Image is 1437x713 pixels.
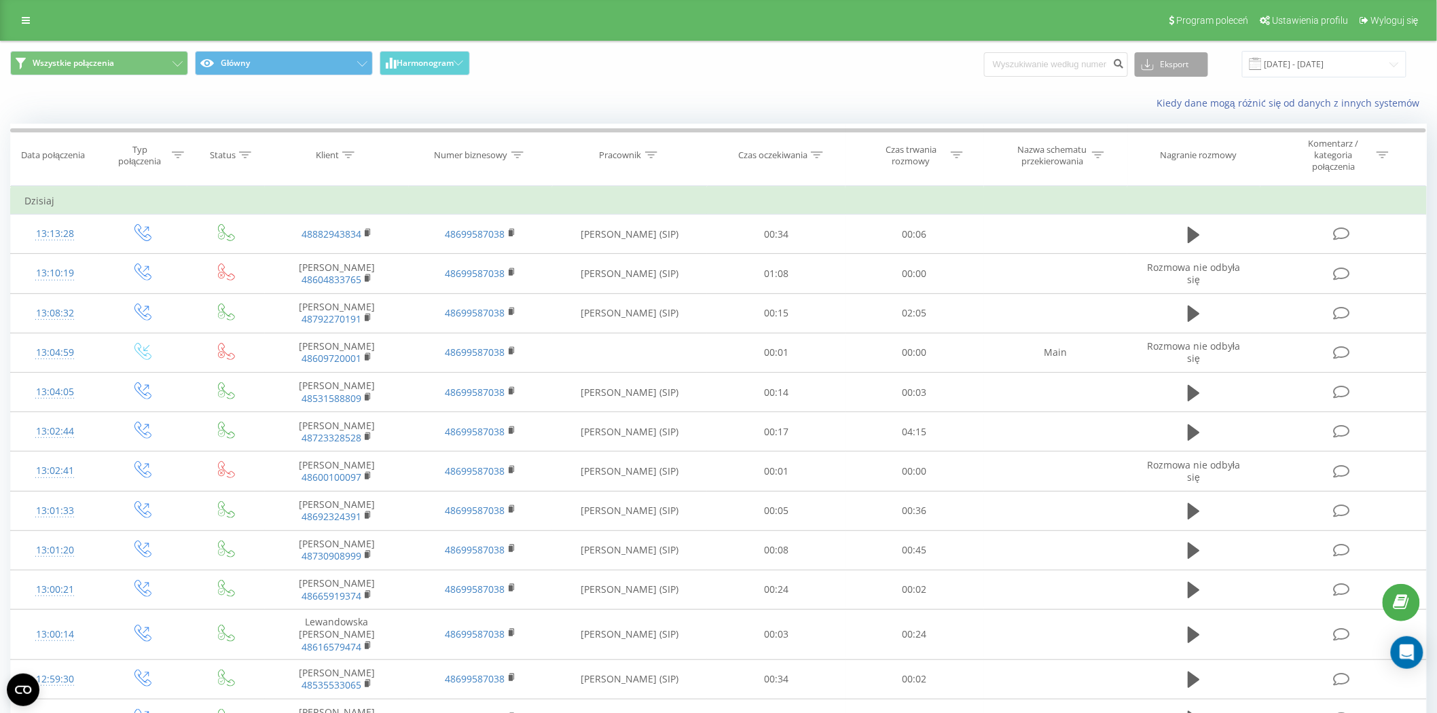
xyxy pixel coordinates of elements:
[552,412,707,452] td: [PERSON_NAME] (SIP)
[210,149,236,161] div: Status
[302,392,361,405] a: 48531588809
[265,373,409,412] td: [PERSON_NAME]
[707,293,845,333] td: 00:15
[707,412,845,452] td: 00:17
[24,666,86,693] div: 12:59:30
[1176,15,1248,26] span: Program poleceń
[24,621,86,648] div: 13:00:14
[600,149,642,161] div: Pracownik
[445,267,505,280] a: 48699587038
[1135,52,1208,77] button: Eksport
[552,659,707,699] td: [PERSON_NAME] (SIP)
[707,659,845,699] td: 00:34
[302,273,361,286] a: 48604833765
[707,610,845,660] td: 00:03
[33,58,114,69] span: Wszystkie połączenia
[397,58,454,68] span: Harmonogram
[265,333,409,372] td: [PERSON_NAME]
[845,412,984,452] td: 04:15
[265,452,409,491] td: [PERSON_NAME]
[1294,138,1373,172] div: Komentarz / kategoria połączenia
[302,549,361,562] a: 48730908999
[552,570,707,609] td: [PERSON_NAME] (SIP)
[845,570,984,609] td: 00:02
[707,452,845,491] td: 00:01
[845,293,984,333] td: 02:05
[1370,15,1419,26] span: Wyloguj się
[552,373,707,412] td: [PERSON_NAME] (SIP)
[875,144,947,167] div: Czas trwania rozmowy
[1160,149,1237,161] div: Nagranie rozmowy
[1391,636,1423,669] div: Open Intercom Messenger
[552,293,707,333] td: [PERSON_NAME] (SIP)
[552,610,707,660] td: [PERSON_NAME] (SIP)
[1147,261,1240,286] span: Rozmowa nie odbyła się
[445,464,505,477] a: 48699587038
[24,221,86,247] div: 13:13:28
[552,491,707,530] td: [PERSON_NAME] (SIP)
[302,471,361,483] a: 48600100097
[707,254,845,293] td: 01:08
[707,333,845,372] td: 00:01
[302,589,361,602] a: 48665919374
[302,510,361,523] a: 48692324391
[24,379,86,405] div: 13:04:05
[984,52,1128,77] input: Wyszukiwanie według numeru
[845,452,984,491] td: 00:00
[302,312,361,325] a: 48792270191
[265,659,409,699] td: [PERSON_NAME]
[845,373,984,412] td: 00:03
[445,627,505,640] a: 48699587038
[24,458,86,484] div: 13:02:41
[302,431,361,444] a: 48723328528
[552,254,707,293] td: [PERSON_NAME] (SIP)
[552,452,707,491] td: [PERSON_NAME] (SIP)
[21,149,85,161] div: Data połączenia
[845,333,984,372] td: 00:00
[445,543,505,556] a: 48699587038
[24,300,86,327] div: 13:08:32
[302,640,361,653] a: 48616579474
[1147,340,1240,365] span: Rozmowa nie odbyła się
[302,227,361,240] a: 48882943834
[380,51,470,75] button: Harmonogram
[265,254,409,293] td: [PERSON_NAME]
[265,610,409,660] td: Lewandowska [PERSON_NAME]
[738,149,807,161] div: Czas oczekiwania
[10,51,188,75] button: Wszystkie połączenia
[445,672,505,685] a: 48699587038
[316,149,339,161] div: Klient
[845,254,984,293] td: 00:00
[265,491,409,530] td: [PERSON_NAME]
[445,306,505,319] a: 48699587038
[111,144,168,167] div: Typ połączenia
[445,504,505,517] a: 48699587038
[707,215,845,254] td: 00:34
[265,412,409,452] td: [PERSON_NAME]
[552,530,707,570] td: [PERSON_NAME] (SIP)
[265,570,409,609] td: [PERSON_NAME]
[845,491,984,530] td: 00:36
[445,227,505,240] a: 48699587038
[445,583,505,596] a: 48699587038
[1147,458,1240,483] span: Rozmowa nie odbyła się
[445,346,505,359] a: 48699587038
[24,340,86,366] div: 13:04:59
[845,610,984,660] td: 00:24
[707,530,845,570] td: 00:08
[302,352,361,365] a: 48609720001
[435,149,508,161] div: Numer biznesowy
[265,293,409,333] td: [PERSON_NAME]
[445,386,505,399] a: 48699587038
[24,498,86,524] div: 13:01:33
[1157,96,1427,109] a: Kiedy dane mogą różnić się od danych z innych systemów
[845,659,984,699] td: 00:02
[845,530,984,570] td: 00:45
[707,491,845,530] td: 00:05
[984,333,1128,372] td: Main
[7,674,39,706] button: Open CMP widget
[1016,144,1089,167] div: Nazwa schematu przekierowania
[265,530,409,570] td: [PERSON_NAME]
[24,577,86,603] div: 13:00:21
[445,425,505,438] a: 48699587038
